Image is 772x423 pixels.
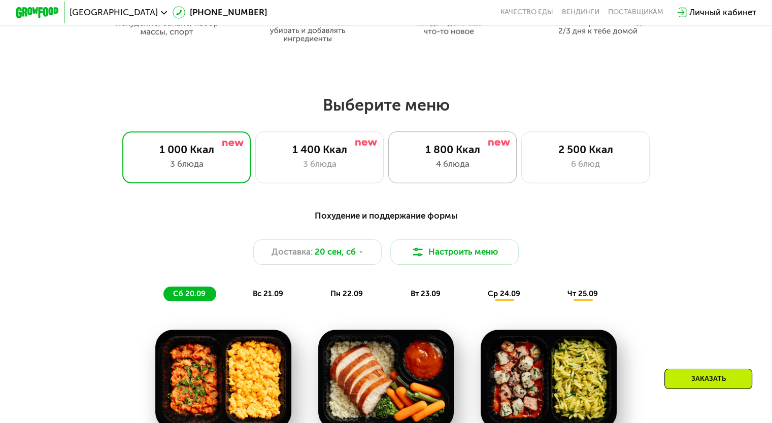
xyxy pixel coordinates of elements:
[399,143,506,156] div: 1 800 Ккал
[532,158,639,170] div: 6 блюд
[133,143,240,156] div: 1 000 Ккал
[272,245,313,258] span: Доставка:
[410,289,440,298] span: вт 23.09
[133,158,240,170] div: 3 блюда
[488,289,520,298] span: ср 24.09
[70,8,158,17] span: [GEOGRAPHIC_DATA]
[664,369,752,389] div: Заказать
[689,6,756,19] div: Личный кабинет
[266,158,373,170] div: 3 блюда
[567,289,598,298] span: чт 25.09
[399,158,506,170] div: 4 блюда
[390,239,519,265] button: Настроить меню
[69,209,703,222] div: Похудение и поддержание формы
[500,8,553,17] a: Качество еды
[608,8,663,17] div: поставщикам
[173,289,206,298] span: сб 20.09
[330,289,363,298] span: пн 22.09
[266,143,373,156] div: 1 400 Ккал
[315,245,356,258] span: 20 сен, сб
[532,143,639,156] div: 2 500 Ккал
[562,8,599,17] a: Вендинги
[253,289,283,298] span: вс 21.09
[35,95,738,115] h2: Выберите меню
[173,6,267,19] a: [PHONE_NUMBER]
